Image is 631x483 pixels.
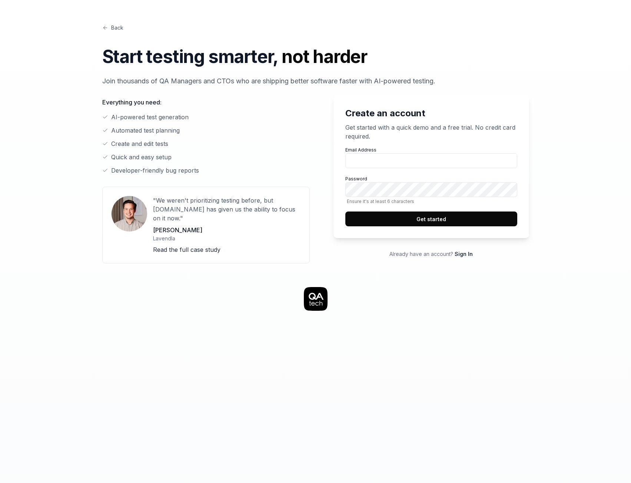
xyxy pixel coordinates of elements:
[455,251,473,257] a: Sign In
[153,234,300,242] p: Lavendla
[102,126,310,135] li: Automated test planning
[153,246,220,253] a: Read the full case study
[345,107,517,120] h2: Create an account
[102,43,529,70] h1: Start testing smarter,
[282,46,367,67] span: not harder
[345,123,517,141] p: Get started with a quick demo and a free trial. No credit card required.
[102,76,529,86] p: Join thousands of QA Managers and CTOs who are shipping better software faster with AI-powered te...
[102,153,310,161] li: Quick and easy setup
[102,24,123,31] a: Back
[102,139,310,148] li: Create and edit tests
[333,250,529,258] p: Already have an account?
[345,176,517,204] label: Password
[102,113,310,121] li: AI-powered test generation
[112,196,147,231] img: User avatar
[345,153,517,168] input: Email Address
[153,226,300,234] p: [PERSON_NAME]
[102,166,310,175] li: Developer-friendly bug reports
[102,98,310,107] p: Everything you need:
[345,199,517,204] span: Ensure it's at least 6 characters
[345,211,517,226] button: Get started
[345,147,517,168] label: Email Address
[345,182,517,197] input: PasswordEnsure it's at least 6 characters
[153,196,300,223] p: "We weren't prioritizing testing before, but [DOMAIN_NAME] has given us the ability to focus on i...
